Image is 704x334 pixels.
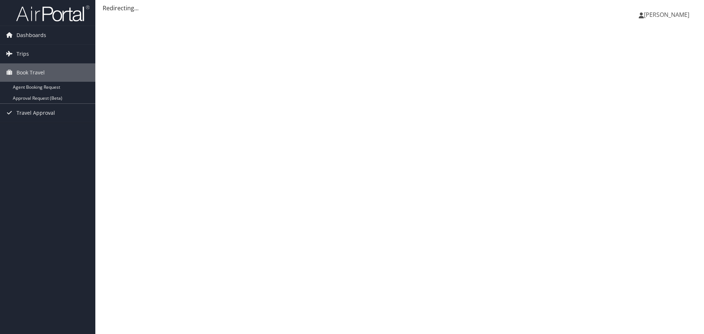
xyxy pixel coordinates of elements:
span: Trips [16,45,29,63]
a: [PERSON_NAME] [639,4,697,26]
span: Dashboards [16,26,46,44]
div: Redirecting... [103,4,697,12]
span: [PERSON_NAME] [644,11,689,19]
span: Travel Approval [16,104,55,122]
span: Book Travel [16,63,45,82]
img: airportal-logo.png [16,5,89,22]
